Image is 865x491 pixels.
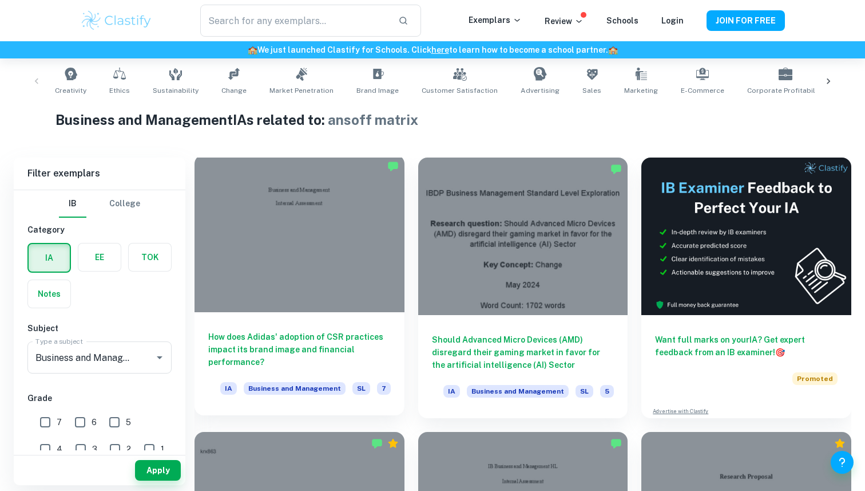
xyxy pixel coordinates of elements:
[356,85,399,96] span: Brand Image
[655,333,838,359] h6: Want full marks on your IA ? Get expert feedback from an IB examiner!
[109,85,130,96] span: Ethics
[387,160,399,172] img: Marked
[418,158,628,418] a: Should Advanced Micro Devices (AMD) disregard their gaming market in favor for the artificial int...
[641,158,851,418] a: Want full marks on yourIA? Get expert feedback from an IB examiner!PromotedAdvertise with Clastify
[328,112,418,128] span: ansoff matrix
[377,382,391,395] span: 7
[681,85,724,96] span: E-commerce
[200,5,389,37] input: Search for any exemplars...
[59,190,86,218] button: IB
[55,109,810,130] h1: Business and Management IAs related to:
[831,451,854,474] button: Help and Feedback
[55,85,86,96] span: Creativity
[431,45,449,54] a: here
[443,385,460,398] span: IA
[747,85,823,96] span: Corporate Profitability
[775,348,785,357] span: 🎯
[57,443,62,455] span: 4
[469,14,522,26] p: Exemplars
[371,438,383,449] img: Marked
[610,163,622,175] img: Marked
[576,385,593,398] span: SL
[600,385,614,398] span: 5
[92,443,97,455] span: 3
[707,10,785,31] button: JOIN FOR FREE
[126,443,131,455] span: 2
[606,16,638,25] a: Schools
[153,85,199,96] span: Sustainability
[248,45,257,54] span: 🏫
[269,85,334,96] span: Market Penetration
[152,349,168,366] button: Open
[2,44,863,56] h6: We just launched Clastify for Schools. Click to learn how to become a school partner.
[661,16,684,25] a: Login
[129,243,171,271] button: TOK
[35,336,83,346] label: Type a subject
[27,322,172,335] h6: Subject
[582,85,601,96] span: Sales
[244,382,346,395] span: Business and Management
[80,9,153,32] img: Clastify logo
[834,438,846,449] div: Premium
[208,331,391,368] h6: How does Adidas' adoption of CSR practices impact its brand image and financial performance?
[432,333,614,371] h6: Should Advanced Micro Devices (AMD) disregard their gaming market in favor for the artificial int...
[59,190,140,218] div: Filter type choice
[467,385,569,398] span: Business and Management
[608,45,618,54] span: 🏫
[221,85,247,96] span: Change
[92,416,97,429] span: 6
[109,190,140,218] button: College
[78,243,121,271] button: EE
[27,223,172,236] h6: Category
[624,85,658,96] span: Marketing
[641,158,851,315] img: Thumbnail
[27,392,172,404] h6: Grade
[387,438,399,449] div: Premium
[521,85,560,96] span: Advertising
[610,438,622,449] img: Marked
[29,244,70,272] button: IA
[545,15,584,28] p: Review
[126,416,131,429] span: 5
[220,382,237,395] span: IA
[14,158,185,190] h6: Filter exemplars
[792,372,838,385] span: Promoted
[195,158,404,418] a: How does Adidas' adoption of CSR practices impact its brand image and financial performance?IABus...
[57,416,62,429] span: 7
[422,85,498,96] span: Customer Satisfaction
[653,407,708,415] a: Advertise with Clastify
[28,280,70,308] button: Notes
[161,443,164,455] span: 1
[135,460,181,481] button: Apply
[352,382,370,395] span: SL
